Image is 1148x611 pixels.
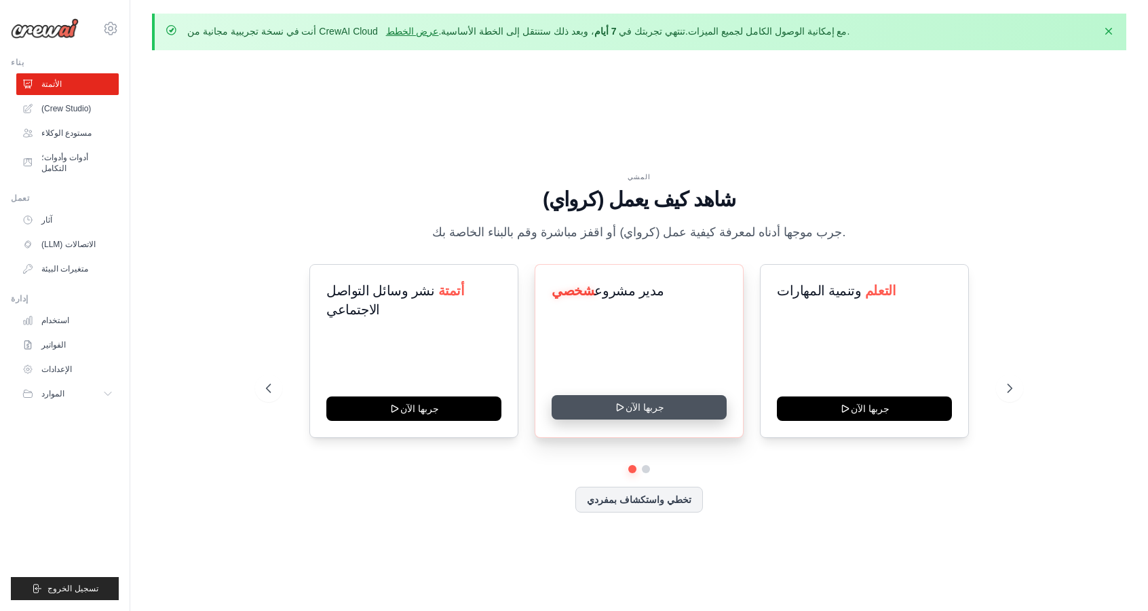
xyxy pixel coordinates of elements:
[575,487,703,513] button: تخطي واستكشاف بمفردي
[1080,546,1148,611] div: Chat tool
[777,283,862,298] font: وتنمية المهارات
[41,79,62,89] font: الأتمتة
[41,316,69,325] font: استخدام
[552,283,594,298] font: شخصي
[41,340,66,350] font: الفواتير
[16,73,119,95] a: الأتمتة
[41,264,88,274] font: متغيرات البيئة
[587,494,691,505] font: تخطي واستكشاف بمفردي
[16,122,119,144] a: مستودع الوكلاء
[16,383,119,405] button: الموارد
[16,98,119,119] a: (Crew Studio)
[16,209,119,231] a: آثار
[847,26,849,37] font: .
[16,147,119,179] a: أدوات وأدوات؛ التكامل
[16,358,119,380] a: الإعدادات
[187,26,847,37] font: أنت في نسخة تجريبية مجانية من CrewAI Cloud مع إمكانية الوصول الكامل لجميع الميزات.تنتهي تجربتك في
[594,283,664,298] font: مدير مشروع
[628,173,650,181] font: المشي
[552,395,727,420] button: جربها الآن
[386,26,439,37] a: عرض الخطط
[326,396,501,421] button: جربها الآن
[41,153,88,173] font: أدوات وأدوات؛ التكامل
[11,577,119,600] button: تسجيل الخروج
[47,584,98,593] font: تسجيل الخروج
[41,128,92,138] font: مستودع الوكلاء
[439,26,594,37] font: ، وبعد ذلك ستنتقل إلى الخطة الأساسية.
[41,104,91,113] font: (Crew Studio)
[16,234,119,255] a: (LLM) الاتصالات
[438,283,464,298] font: أتمتة
[11,18,79,39] img: شعار
[11,193,29,203] font: تعمل
[543,188,735,210] font: شاهد كيف يعمل (كرواي)
[432,225,845,239] font: جرب موجها أدناه لمعرفة كيفية عمل (كرواي) أو اقفز مباشرة وقم بالبناء الخاصة بك.
[851,403,889,414] font: جربها الآن
[865,283,896,298] font: التعلم
[1080,546,1148,611] iframe: Chat Widget
[11,294,28,303] font: إدارة
[777,396,952,421] button: جربها الآن
[11,58,24,67] font: بناء
[41,215,52,225] font: آثار
[41,389,64,399] font: الموارد
[400,403,438,414] font: جربها الآن
[16,310,119,331] a: استخدام
[16,334,119,356] a: الفواتير
[41,240,96,249] font: (LLM) الاتصالات
[326,283,434,317] font: نشر وسائل التواصل الاجتماعي
[16,258,119,280] a: متغيرات البيئة
[41,365,72,374] font: الإعدادات
[594,26,617,37] font: 7 أيام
